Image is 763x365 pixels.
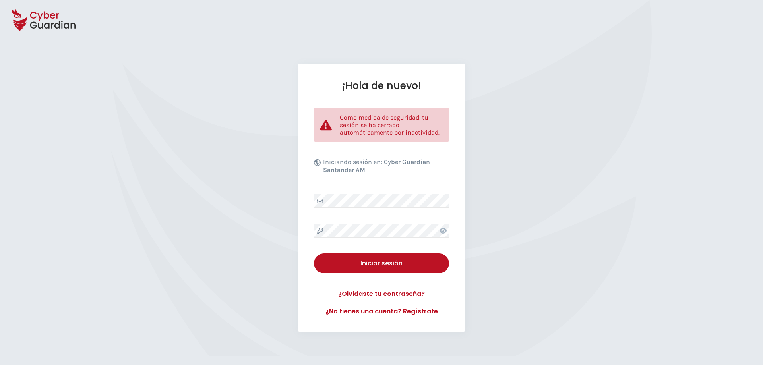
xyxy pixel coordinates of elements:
button: Iniciar sesión [314,253,449,273]
b: Cyber Guardian Santander AM [323,158,430,174]
a: ¿Olvidaste tu contraseña? [314,289,449,299]
h1: ¡Hola de nuevo! [314,79,449,92]
a: ¿No tienes una cuenta? Regístrate [314,307,449,316]
p: Iniciando sesión en: [323,158,447,178]
div: Iniciar sesión [320,259,443,268]
p: Como medida de seguridad, tu sesión se ha cerrado automáticamente por inactividad. [340,114,443,136]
